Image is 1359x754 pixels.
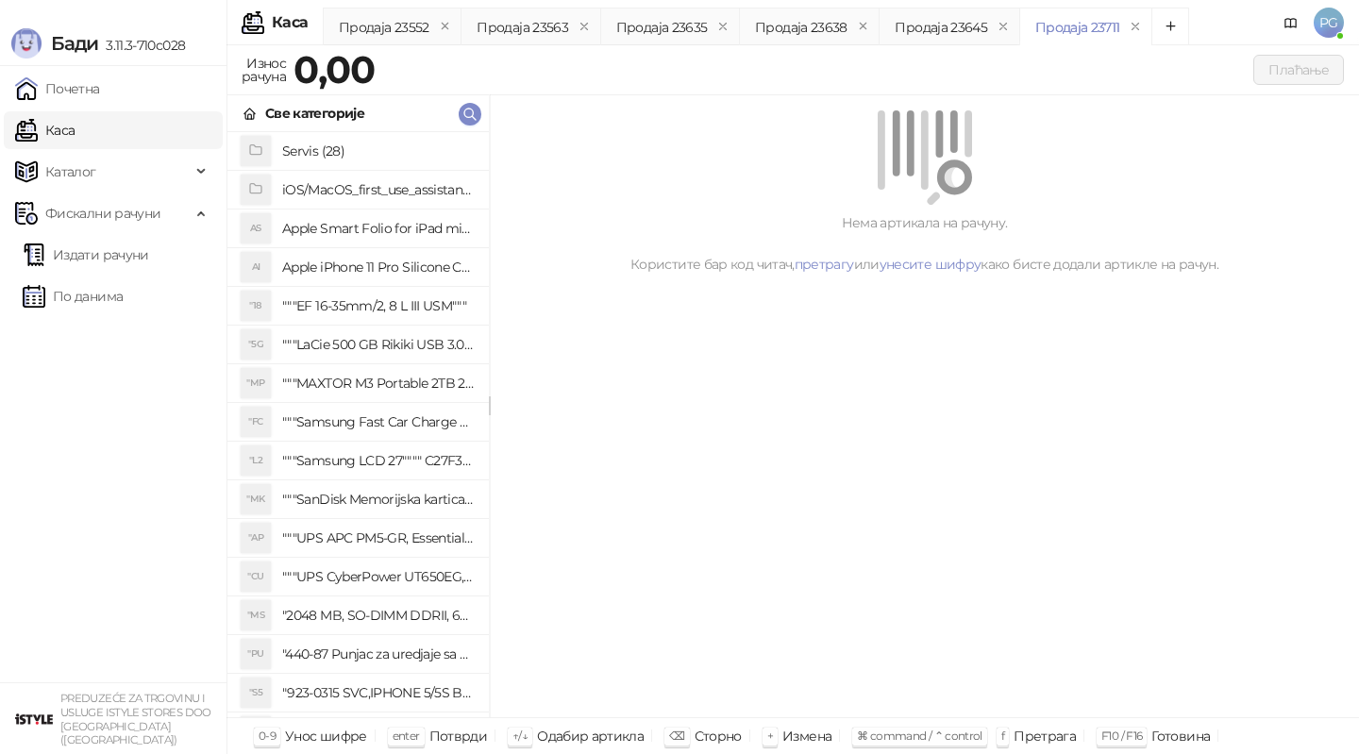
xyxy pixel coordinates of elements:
div: "S5 [241,678,271,708]
div: AS [241,213,271,243]
div: Продаја 23563 [477,17,568,38]
h4: "923-0448 SVC,IPHONE,TOURQUE DRIVER KIT .65KGF- CM Šrafciger " [282,716,474,746]
small: PREDUZEĆE ZA TRGOVINU I USLUGE ISTYLE STORES DOO [GEOGRAPHIC_DATA] ([GEOGRAPHIC_DATA]) [60,692,211,746]
div: "L2 [241,445,271,476]
span: enter [393,729,420,743]
div: Унос шифре [285,724,367,748]
a: Издати рачуни [23,236,149,274]
span: Фискални рачуни [45,194,160,232]
div: AI [241,252,271,282]
span: + [767,729,773,743]
div: "MP [241,368,271,398]
div: Продаја 23711 [1035,17,1120,38]
button: remove [991,19,1015,35]
span: ↑/↓ [512,729,528,743]
div: Продаја 23645 [895,17,987,38]
span: 0-9 [259,729,276,743]
h4: iOS/MacOS_first_use_assistance (4) [282,175,474,205]
a: Документација [1276,8,1306,38]
div: Измена [782,724,831,748]
button: remove [1123,19,1148,35]
span: ⌘ command / ⌃ control [857,729,982,743]
h4: """UPS CyberPower UT650EG, 650VA/360W , line-int., s_uko, desktop""" [282,561,474,592]
img: 64x64-companyLogo-77b92cf4-9946-4f36-9751-bf7bb5fd2c7d.png [15,700,53,738]
div: Готовина [1151,724,1210,748]
span: ⌫ [669,729,684,743]
button: Add tab [1151,8,1189,45]
a: претрагу [795,256,854,273]
h4: """MAXTOR M3 Portable 2TB 2.5"""" crni eksterni hard disk HX-M201TCB/GM""" [282,368,474,398]
h4: Servis (28) [282,136,474,166]
div: "AP [241,523,271,553]
div: "PU [241,639,271,669]
button: remove [851,19,876,35]
button: remove [433,19,458,35]
h4: "2048 MB, SO-DIMM DDRII, 667 MHz, Napajanje 1,8 0,1 V, Latencija CL5" [282,600,474,630]
div: Продаја 23638 [755,17,847,38]
h4: Apple iPhone 11 Pro Silicone Case - Black [282,252,474,282]
h4: Apple Smart Folio for iPad mini (A17 Pro) - Sage [282,213,474,243]
h4: """SanDisk Memorijska kartica 256GB microSDXC sa SD adapterom SDSQXA1-256G-GN6MA - Extreme PLUS, ... [282,484,474,514]
a: унесите шифру [880,256,981,273]
div: grid [227,132,489,717]
h4: """LaCie 500 GB Rikiki USB 3.0 / Ultra Compact & Resistant aluminum / USB 3.0 / 2.5""""""" [282,329,474,360]
div: Потврди [429,724,488,748]
div: "MK [241,484,271,514]
div: "18 [241,291,271,321]
div: "CU [241,561,271,592]
div: Претрага [1014,724,1076,748]
div: "SD [241,716,271,746]
div: Сторно [695,724,742,748]
a: Каса [15,111,75,149]
span: F10 / F16 [1101,729,1142,743]
div: "MS [241,600,271,630]
div: Каса [272,15,308,30]
button: remove [572,19,596,35]
span: Бади [51,32,98,55]
button: Плаћање [1253,55,1344,85]
div: Одабир артикла [537,724,644,748]
div: Износ рачуна [238,51,290,89]
button: remove [711,19,735,35]
strong: 0,00 [294,46,375,92]
a: По данима [23,277,123,315]
a: Почетна [15,70,100,108]
h4: """Samsung LCD 27"""" C27F390FHUXEN""" [282,445,474,476]
div: Нема артикала на рачуну. Користите бар код читач, или како бисте додали артикле на рачун. [512,212,1336,275]
h4: """UPS APC PM5-GR, Essential Surge Arrest,5 utic_nica""" [282,523,474,553]
h4: """Samsung Fast Car Charge Adapter, brzi auto punja_, boja crna""" [282,407,474,437]
div: "5G [241,329,271,360]
h4: "440-87 Punjac za uredjaje sa micro USB portom 4/1, Stand." [282,639,474,669]
div: "FC [241,407,271,437]
div: Продаја 23552 [339,17,429,38]
h4: """EF 16-35mm/2, 8 L III USM""" [282,291,474,321]
span: Каталог [45,153,96,191]
h4: "923-0315 SVC,IPHONE 5/5S BATTERY REMOVAL TRAY Držač za iPhone sa kojim se otvara display [282,678,474,708]
div: Све категорије [265,103,364,124]
img: Logo [11,28,42,59]
span: f [1001,729,1004,743]
span: 3.11.3-710c028 [98,37,185,54]
span: PG [1314,8,1344,38]
div: Продаја 23635 [616,17,708,38]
